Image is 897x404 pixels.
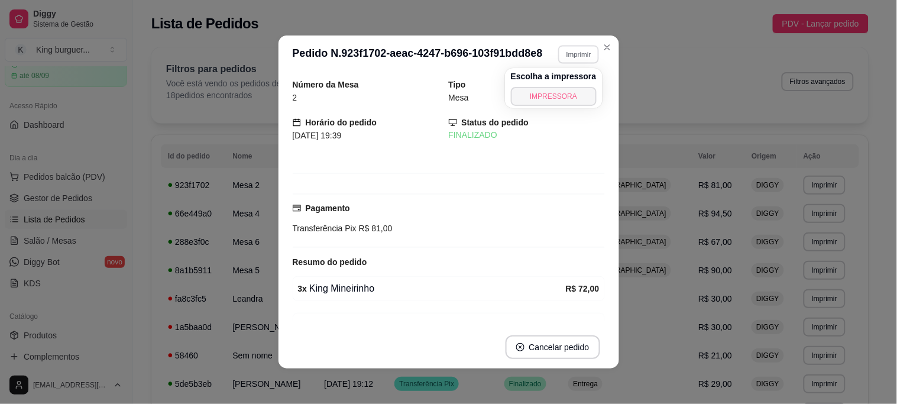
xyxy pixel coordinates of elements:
[293,204,301,212] span: credit-card
[293,257,367,267] strong: Resumo do pedido
[298,284,307,293] strong: 3 x
[598,38,617,57] button: Close
[293,131,342,140] span: [DATE] 19:39
[462,118,529,127] strong: Status do pedido
[293,93,297,102] span: 2
[293,80,359,89] strong: Número da Mesa
[293,45,543,64] h3: Pedido N. 923f1702-aeac-4247-b696-103f91bdd8e8
[566,284,600,293] strong: R$ 72,00
[558,45,599,63] button: Imprimir
[511,87,597,106] button: IMPRESSORA
[511,70,597,82] h4: Escolha a impressora
[449,80,466,89] strong: Tipo
[298,318,571,332] div: Coca cola lata
[570,321,599,330] strong: R$ 6,00
[293,118,301,127] span: calendar
[506,335,600,359] button: close-circleCancelar pedido
[357,224,393,233] span: R$ 81,00
[293,224,357,233] span: Transferência Pix
[449,129,605,141] div: FINALIZADO
[449,93,469,102] span: Mesa
[298,282,566,296] div: King Mineirinho
[306,118,377,127] strong: Horário do pedido
[449,118,457,127] span: desktop
[306,203,350,213] strong: Pagamento
[516,343,524,351] span: close-circle
[298,321,307,330] strong: 1 x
